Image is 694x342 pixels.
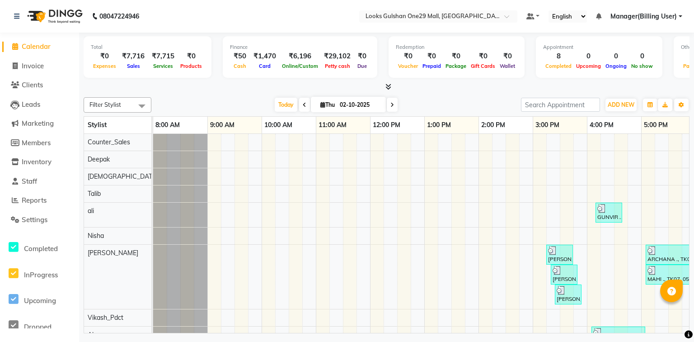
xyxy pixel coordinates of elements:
span: Vikash_Pdct [88,313,123,322]
div: ₹0 [178,51,204,62]
span: Invoice [22,62,44,70]
div: Total [91,43,204,51]
span: Filter Stylist [89,101,121,108]
a: 3:00 PM [533,119,562,132]
span: Products [178,63,204,69]
a: Staff [2,176,77,187]
div: ₹0 [91,51,118,62]
span: Gift Cards [469,63,497,69]
span: [PERSON_NAME] [88,249,138,257]
div: ₹0 [420,51,443,62]
div: ₹1,470 [250,51,280,62]
div: [PERSON_NAME] ., TK03, 03:25 PM-03:55 PM, Upperlip Threading (₹80) [556,286,581,303]
div: ₹0 [443,51,469,62]
a: 10:00 AM [262,119,295,132]
button: ADD NEW [605,99,637,111]
div: ₹0 [354,51,370,62]
div: ₹0 [497,51,517,62]
span: Prepaid [420,63,443,69]
div: ₹7,716 [118,51,148,62]
span: Upcoming [24,296,56,305]
div: Redemption [396,43,517,51]
span: Sales [125,63,142,69]
a: 1:00 PM [425,119,453,132]
div: GUNVIR ., TK04, 04:10 PM-04:40 PM, Stylist Cut(M) (₹700) [596,204,621,221]
span: Services [151,63,175,69]
span: [DEMOGRAPHIC_DATA] [88,172,158,180]
span: ADD NEW [608,101,634,108]
div: ₹29,102 [320,51,354,62]
input: Search Appointment [521,98,600,112]
a: Reports [2,195,77,206]
a: Members [2,138,77,148]
span: Wallet [497,63,517,69]
span: Upcoming [574,63,603,69]
span: Leads [22,100,40,109]
span: Manager(Billing User) [610,12,677,21]
div: ₹50 [230,51,250,62]
span: Thu [318,101,337,108]
span: Nisha [88,232,104,240]
span: Clients [22,81,43,89]
a: Marketing [2,119,77,129]
a: Invoice [2,61,77,71]
a: Calendar [2,42,77,52]
span: Calendar [22,42,51,51]
span: ali [88,207,94,215]
a: Leads [2,100,77,110]
span: Talib [88,190,101,198]
span: Due [355,63,369,69]
span: InProgress [24,271,58,279]
a: 2:00 PM [479,119,507,132]
div: 0 [603,51,629,62]
span: Deepak [88,155,110,163]
div: ₹6,196 [280,51,320,62]
a: Clients [2,80,77,90]
div: 0 [574,51,603,62]
div: Appointment [543,43,655,51]
span: Voucher [396,63,420,69]
a: 11:00 AM [316,119,349,132]
span: Cash [231,63,249,69]
a: 4:00 PM [587,119,616,132]
span: Package [443,63,469,69]
div: ₹0 [469,51,497,62]
a: Settings [2,215,77,225]
span: Petty cash [323,63,352,69]
div: 8 [543,51,574,62]
span: Online/Custom [280,63,320,69]
a: 9:00 AM [208,119,237,132]
span: Counter_Sales [88,138,130,146]
div: [PERSON_NAME] ., TK02, 03:20 PM-03:50 PM, Upperlip Threading (₹80) [552,266,577,283]
span: Marketing [22,119,54,128]
input: 2025-10-02 [337,98,382,112]
span: Expenses [91,63,118,69]
iframe: chat widget [656,306,685,333]
span: Inventory [22,157,52,166]
span: Reports [22,196,47,204]
div: [PERSON_NAME] ., TK01, 03:15 PM-03:45 PM, Eyebrows & Upperlips (₹100) [547,246,572,263]
span: Completed [24,244,58,253]
span: Card [257,63,273,69]
img: logo [23,4,85,29]
b: 08047224946 [99,4,139,29]
span: Stylist [88,121,107,129]
span: Staff [22,177,37,185]
a: 5:00 PM [642,119,670,132]
a: 12:00 PM [370,119,403,132]
a: Inventory [2,157,77,167]
div: Finance [230,43,370,51]
a: 8:00 AM [153,119,182,132]
span: No show [629,63,655,69]
span: Completed [543,63,574,69]
span: Settings [22,215,47,224]
div: ₹7,715 [148,51,178,62]
span: Today [275,98,297,112]
span: Alam [88,331,103,339]
span: Ongoing [603,63,629,69]
div: ₹0 [396,51,420,62]
span: Members [22,138,51,147]
div: 0 [629,51,655,62]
